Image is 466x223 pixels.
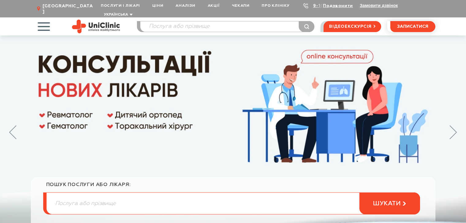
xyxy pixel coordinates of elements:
[397,24,428,29] span: записатися
[47,193,420,214] input: Послуга або прізвище
[359,192,420,214] button: шукати
[329,21,371,32] span: відеоекскурсія
[313,4,327,8] a: 9-103
[102,13,133,17] button: Українська
[104,13,128,16] span: Українська
[323,4,353,8] a: Подзвонити
[373,200,401,207] span: шукати
[390,21,435,32] button: записатися
[360,3,398,8] button: Замовити дзвінок
[140,21,314,32] input: Послуга або прізвище
[324,21,381,32] a: відеоекскурсія
[43,3,95,14] span: [GEOGRAPHIC_DATA]
[46,182,420,192] div: пошук послуги або лікаря:
[72,20,120,33] img: Uniclinic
